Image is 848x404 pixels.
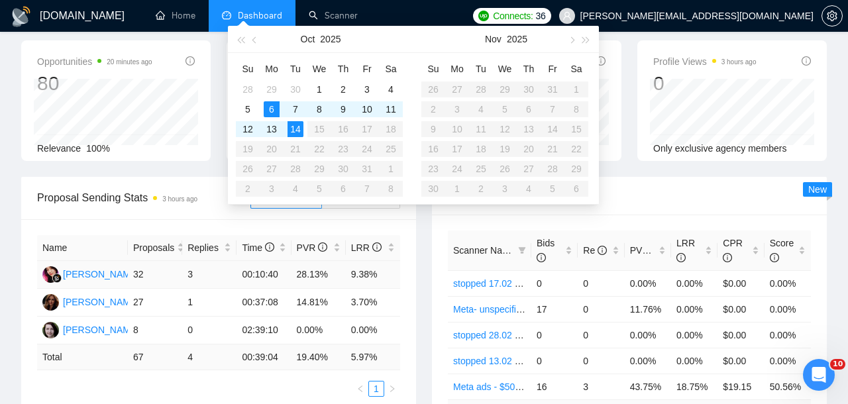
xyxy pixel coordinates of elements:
td: 2025-10-08 [307,99,331,119]
td: 0.00% [765,296,811,322]
span: Time [242,242,274,253]
div: 0 [653,71,757,96]
td: 2025-10-01 [307,79,331,99]
span: info-circle [723,253,732,262]
td: 2025-10-04 [379,79,403,99]
span: info-circle [598,246,607,255]
td: 0 [182,317,237,344]
th: Mo [260,58,284,79]
div: 14 [288,121,303,137]
td: 4 [182,344,237,370]
button: setting [821,5,843,26]
td: $19.15 [717,374,764,399]
td: 3 [182,261,237,289]
div: 28 [240,81,256,97]
img: NK [42,266,59,283]
button: 2025 [320,26,341,52]
button: 2025 [507,26,527,52]
a: IG[PERSON_NAME] [42,324,139,334]
td: 9.38% [346,261,400,289]
iframe: Intercom live chat [803,359,835,391]
td: 0 [531,270,578,296]
div: 10 [359,101,375,117]
td: 2025-10-14 [284,119,307,139]
span: PVR [630,245,661,256]
div: 11 [383,101,399,117]
td: 0 [531,348,578,374]
td: 19.40 % [291,344,346,370]
span: CPR [723,238,743,263]
img: IG [42,322,59,338]
th: Proposals [128,235,182,261]
td: $0.00 [717,348,764,374]
span: Replies [187,240,221,255]
a: Meta ads - $500+/$30+ - Feedback+/cost1k+ -AI [453,381,653,392]
th: Fr [355,58,379,79]
img: upwork-logo.png [478,11,489,21]
div: 2 [335,81,351,97]
span: info-circle [318,242,327,252]
span: Scanner Name [453,245,515,256]
th: Sa [564,58,588,79]
span: info-circle [651,246,661,255]
td: 00:10:40 [237,261,291,289]
td: 2025-10-13 [260,119,284,139]
div: 29 [264,81,280,97]
td: 2025-10-03 [355,79,379,99]
td: 0.00% [346,317,400,344]
th: Th [517,58,541,79]
td: 0.00% [765,322,811,348]
span: Proposal Sending Stats [37,189,250,206]
button: Nov [485,26,502,52]
td: 0 [578,322,624,348]
td: 0 [531,322,578,348]
span: info-circle [676,253,686,262]
span: user [562,11,572,21]
div: 6 [264,101,280,117]
span: info-circle [802,56,811,66]
button: Oct [301,26,315,52]
td: 2025-09-28 [236,79,260,99]
div: 1 [311,81,327,97]
th: Tu [469,58,493,79]
span: 36 [536,9,546,23]
span: LRR [351,242,382,253]
td: 0 [578,270,624,296]
a: searchScanner [309,10,358,21]
span: filter [518,246,526,254]
td: 5.97 % [346,344,400,370]
span: Dashboard [238,10,282,21]
td: 3 [578,374,624,399]
td: 2025-09-30 [284,79,307,99]
span: Profile Views [653,54,757,70]
span: info-circle [537,253,546,262]
td: 00:37:08 [237,289,291,317]
time: 3 hours ago [162,195,197,203]
td: 0.00% [765,270,811,296]
img: logo [11,6,32,27]
span: Re [583,245,607,256]
time: 20 minutes ago [107,58,152,66]
a: 1 [369,381,384,396]
td: Total [37,344,128,370]
td: 0.00% [671,296,717,322]
td: $0.00 [717,296,764,322]
td: 43.75% [625,374,671,399]
li: Next Page [384,381,400,397]
div: 9 [335,101,351,117]
td: 0.00% [291,317,346,344]
th: We [307,58,331,79]
td: 0.00% [671,322,717,348]
a: NK[PERSON_NAME] [42,268,139,279]
span: LRR [676,238,695,263]
span: Connects: [493,9,533,23]
td: 0.00% [625,322,671,348]
td: 2025-10-05 [236,99,260,119]
td: 2025-10-06 [260,99,284,119]
span: Only exclusive agency members [653,143,787,154]
td: 11.76% [625,296,671,322]
td: 28.13% [291,261,346,289]
td: 18.75% [671,374,717,399]
td: 0.00% [625,348,671,374]
th: Tu [284,58,307,79]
